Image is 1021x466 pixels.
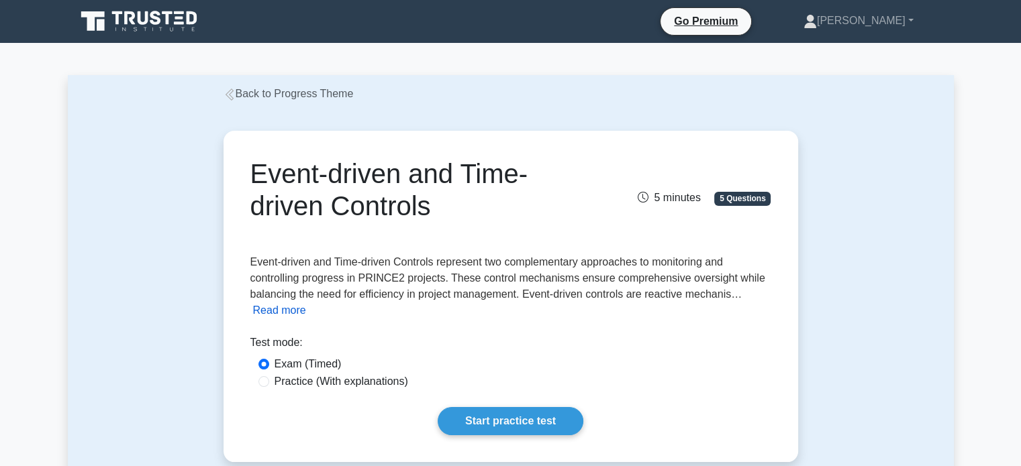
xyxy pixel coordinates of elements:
button: Read more [253,302,306,318]
div: Test mode: [250,335,771,356]
label: Exam (Timed) [275,356,342,372]
label: Practice (With explanations) [275,373,408,390]
a: [PERSON_NAME] [771,7,946,34]
a: Back to Progress Theme [224,88,354,99]
span: 5 minutes [638,192,700,203]
a: Go Premium [666,13,746,30]
a: Start practice test [438,407,583,435]
span: 5 Questions [714,192,771,205]
span: Event-driven and Time-driven Controls represent two complementary approaches to monitoring and co... [250,256,765,300]
h1: Event-driven and Time-driven Controls [250,158,592,222]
